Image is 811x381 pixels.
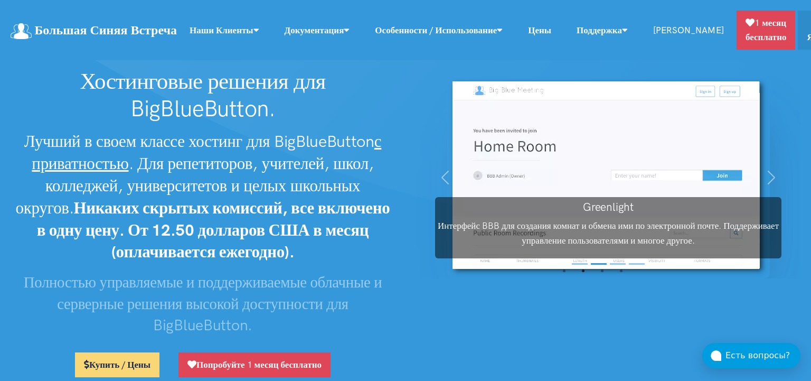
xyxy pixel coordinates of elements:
a: [PERSON_NAME] [640,19,737,42]
a: Особенности / Использование [362,19,515,42]
h3: Полностью управляемые и поддерживаемые облачные и серверные решения высокой доступности для BigBl... [11,272,395,336]
a: Большая Синяя Встреча [11,19,177,42]
h1: Хостинговые решения для BigBlueButton. [11,68,395,122]
a: Наши клиенты [177,19,272,42]
strong: Никаких скрытых комиссий, все включено в одну цену. От 12.50 долларов США в месяц (оплачивается е... [37,198,390,262]
div: Есть вопросы? [725,349,800,363]
a: Купить / Цены [75,352,159,377]
a: Попробуйте 1 месяц бесплатно [178,352,331,377]
a: Цены [515,19,564,42]
button: Есть вопросы? [702,343,800,368]
a: 1 месяц бесплатно [737,11,796,50]
h3: Greenlight [435,199,781,215]
a: Документация [272,19,363,42]
a: Поддержка [564,19,640,42]
img: логотип [11,23,32,39]
h2: Лучший в своем классе хостинг для BigBlueButton . Для репетиторов, учителей, школ, колледжей, уни... [11,131,395,263]
p: Интерфейс BBB для создания комнат и обмена ими по электронной почте. Поддерживает управление поль... [435,219,781,247]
